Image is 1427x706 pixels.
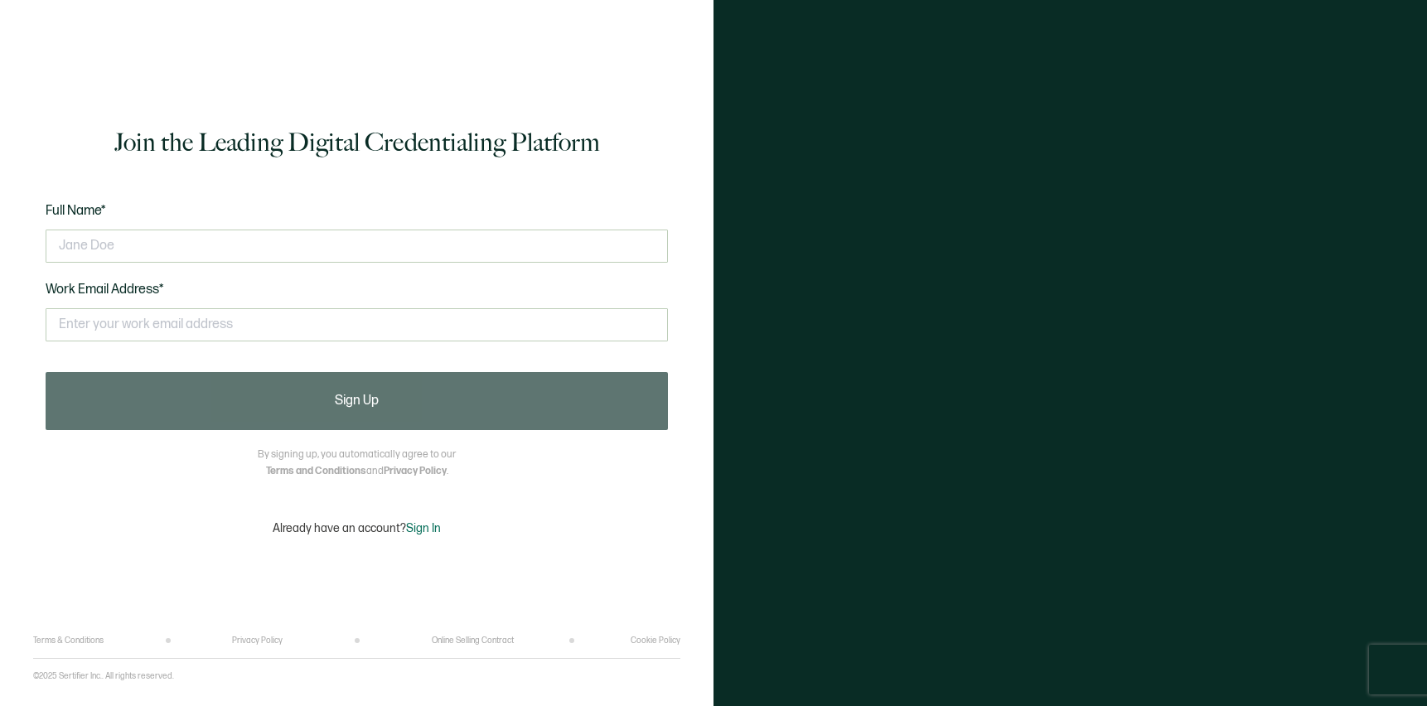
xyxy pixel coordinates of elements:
span: Work Email Address* [46,282,164,297]
input: Enter your work email address [46,308,668,341]
a: Terms & Conditions [33,636,104,646]
a: Terms and Conditions [266,465,366,477]
a: Online Selling Contract [432,636,514,646]
p: Already have an account? [273,521,441,535]
a: Cookie Policy [631,636,680,646]
a: Privacy Policy [384,465,447,477]
input: Jane Doe [46,230,668,263]
p: By signing up, you automatically agree to our and . [258,447,456,480]
span: Sign Up [335,394,379,408]
span: Full Name* [46,203,106,219]
span: Sign In [406,521,441,535]
p: ©2025 Sertifier Inc.. All rights reserved. [33,671,174,681]
h1: Join the Leading Digital Credentialing Platform [114,126,600,159]
button: Sign Up [46,372,668,430]
a: Privacy Policy [232,636,283,646]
